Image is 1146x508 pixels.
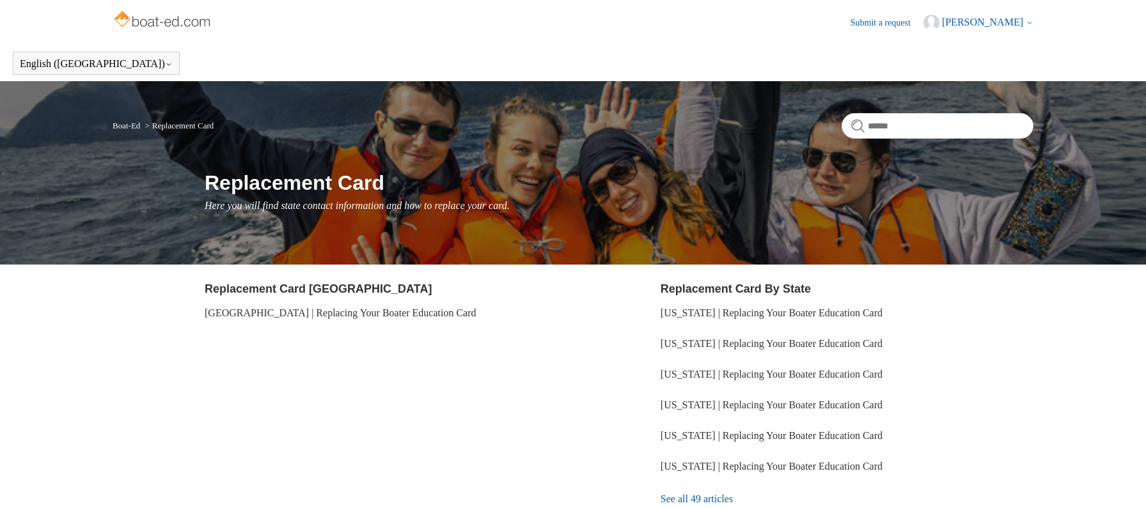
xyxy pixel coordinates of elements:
a: Replacement Card [GEOGRAPHIC_DATA] [205,282,432,295]
h1: Replacement Card [205,167,1033,198]
button: [PERSON_NAME] [923,15,1033,31]
a: Submit a request [851,16,923,29]
a: [GEOGRAPHIC_DATA] | Replacing Your Boater Education Card [205,307,476,318]
a: [US_STATE] | Replacing Your Boater Education Card [661,461,883,472]
li: Boat-Ed [113,121,143,130]
a: [US_STATE] | Replacing Your Boater Education Card [661,430,883,441]
a: Boat-Ed [113,121,140,130]
button: English ([GEOGRAPHIC_DATA]) [20,58,173,70]
img: Boat-Ed Help Center home page [113,8,214,33]
li: Replacement Card [143,121,214,130]
a: [US_STATE] | Replacing Your Boater Education Card [661,338,883,349]
a: [US_STATE] | Replacing Your Boater Education Card [661,369,883,380]
a: [US_STATE] | Replacing Your Boater Education Card [661,307,883,318]
p: Here you will find state contact information and how to replace your card. [205,198,1033,213]
div: Live chat [1103,465,1136,498]
a: [US_STATE] | Replacing Your Boater Education Card [661,399,883,410]
input: Search [842,113,1033,139]
span: [PERSON_NAME] [942,17,1023,27]
a: Replacement Card By State [661,282,811,295]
